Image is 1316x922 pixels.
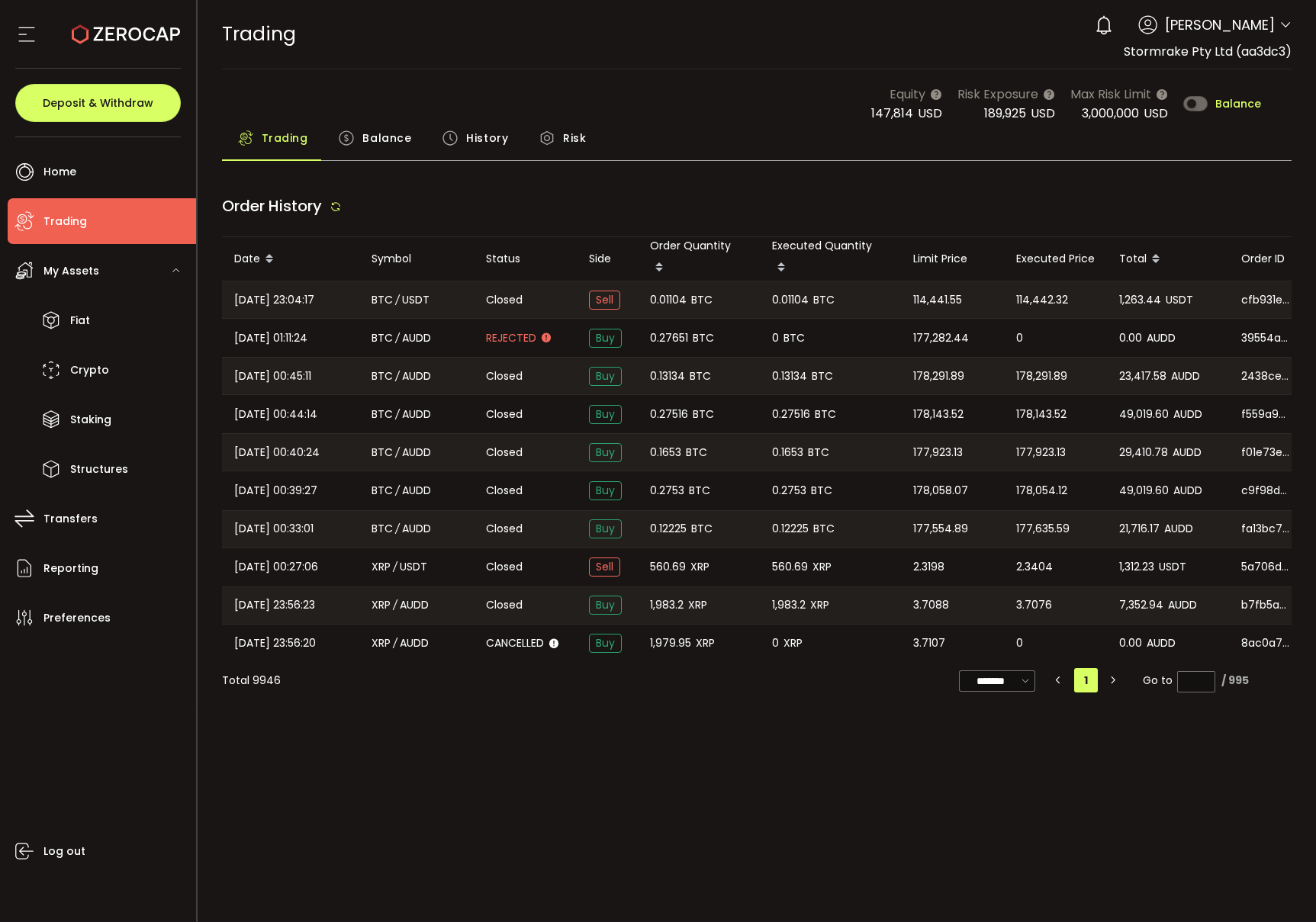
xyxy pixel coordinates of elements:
span: Rejected [486,330,536,346]
span: AUDD [400,596,429,614]
span: 2.3404 [1016,558,1053,576]
span: 177,923.13 [913,444,963,461]
span: 49,019.60 [1119,406,1169,423]
span: Structures [70,458,128,480]
span: 177,282.44 [913,329,969,347]
span: AUDD [402,368,431,385]
span: Balance [1215,98,1261,109]
div: Order Quantity [638,237,760,281]
span: AUDD [1173,482,1202,500]
span: f01e73e7-99ab-475b-a6f5-3b3423caaff3 [1241,445,1290,461]
button: Deposit & Withdraw [15,84,181,122]
span: 0.27651 [650,329,688,347]
span: [DATE] 00:40:24 [234,444,320,461]
span: Equity [890,85,925,104]
span: Buy [589,596,622,615]
div: Total [1107,246,1229,272]
span: Buy [589,634,622,653]
span: BTC [693,329,714,347]
span: Max Risk Limit [1070,85,1151,104]
span: Risk [563,123,586,153]
span: BTC [372,444,393,461]
span: b7fb5a53-f62b-46c8-ab79-6db0d7434975 [1241,597,1290,613]
span: 177,923.13 [1016,444,1066,461]
em: / [395,291,400,309]
span: Order History [222,195,322,217]
span: Closed [486,559,523,575]
span: History [466,123,508,153]
span: 0 [1016,634,1023,652]
span: 21,716.17 [1119,520,1160,538]
span: 177,554.89 [913,520,968,538]
span: Stormrake Pty Ltd (aa3dc3) [1124,43,1292,60]
span: 1,312.23 [1119,558,1154,576]
span: AUDD [402,444,431,461]
span: 114,441.55 [913,291,962,309]
span: [DATE] 23:04:17 [234,291,314,309]
span: [DATE] 00:39:27 [234,482,317,500]
span: AUDD [1173,444,1202,461]
span: Deposit & Withdraw [43,98,153,108]
em: / [395,444,400,461]
span: 178,291.89 [1016,368,1067,385]
span: Risk Exposure [957,85,1038,104]
span: 0 [772,634,779,652]
span: XRP [696,634,715,652]
span: BTC [372,482,393,500]
span: 2438ce62-8d54-43a9-ad24-c83be03a1ede [1241,368,1290,384]
span: Sell [589,557,620,577]
span: cfb931e9-a0bc-4f65-bdcd-ec4871b6c7cf [1241,292,1290,308]
span: Buy [589,367,622,386]
span: AUDD [402,406,431,423]
span: BTC [691,520,713,538]
span: f559a9d6-4fdf-419a-aa39-312d725f302c [1241,406,1290,422]
span: 178,143.52 [1016,406,1067,423]
div: Executed Quantity [760,237,901,281]
span: BTC [691,291,713,309]
span: 23,417.58 [1119,368,1166,385]
span: Closed [486,406,523,422]
span: 5a706d2f-c0bb-4f3e-bbaa-dc87e1ae2b71 [1241,559,1290,575]
span: 0.01104 [772,291,809,309]
span: 178,291.89 [913,368,964,385]
div: / 995 [1221,673,1249,689]
span: 1,263.44 [1119,291,1161,309]
span: USD [1031,104,1055,122]
span: XRP [372,596,391,614]
span: Balance [362,123,411,153]
span: Trading [43,210,87,233]
span: [DATE] 00:27:06 [234,558,318,576]
span: BTC [811,482,832,500]
div: Status [474,250,577,268]
span: 2.3198 [913,558,944,576]
div: Total 9946 [222,673,281,689]
span: 1,983.2 [772,596,806,614]
span: AUDD [1171,368,1200,385]
span: BTC [815,406,836,423]
span: AUDD [402,520,431,538]
span: 560.69 [772,558,808,576]
div: Symbol [359,250,474,268]
span: AUDD [402,329,431,347]
span: Buy [589,519,622,538]
span: 3.7107 [913,634,945,652]
span: Trading [262,123,308,153]
em: / [393,558,397,576]
span: BTC [690,368,711,385]
span: BTC [693,406,714,423]
span: BTC [813,291,835,309]
div: Date [222,246,359,272]
div: Side [577,250,638,268]
span: BTC [372,406,393,423]
span: 3,000,000 [1082,104,1139,122]
li: 1 [1074,668,1098,692]
span: c9f98db8-e362-4fb3-9cde-37baf5d85715 [1241,483,1290,499]
span: 0 [1016,329,1023,347]
span: 0.01104 [650,291,687,309]
em: / [393,634,397,652]
span: XRP [372,634,391,652]
span: BTC [783,329,805,347]
span: 0 [772,329,779,347]
span: USDT [400,558,427,576]
span: 0.27516 [650,406,688,423]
